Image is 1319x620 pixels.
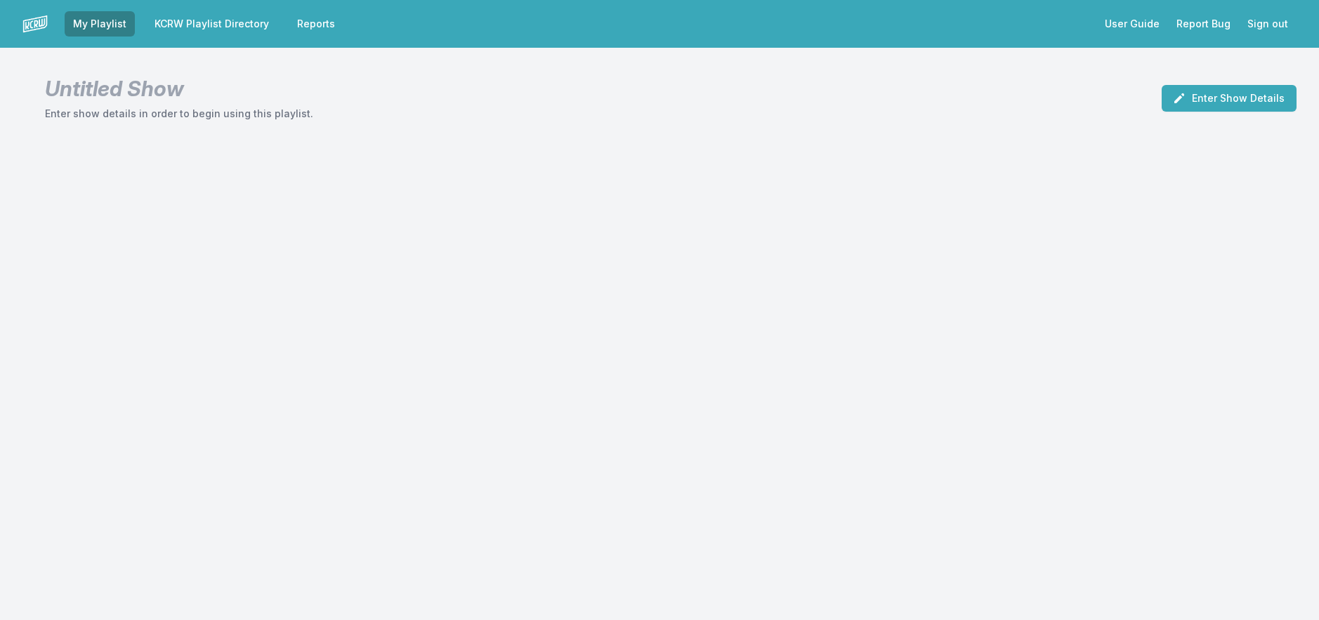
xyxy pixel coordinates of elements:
[45,107,313,121] p: Enter show details in order to begin using this playlist.
[1162,85,1297,112] button: Enter Show Details
[289,11,343,37] a: Reports
[45,76,313,101] h1: Untitled Show
[146,11,277,37] a: KCRW Playlist Directory
[22,11,48,37] img: logo-white-87cec1fa9cbef997252546196dc51331.png
[1096,11,1168,37] a: User Guide
[65,11,135,37] a: My Playlist
[1239,11,1297,37] button: Sign out
[1168,11,1239,37] a: Report Bug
